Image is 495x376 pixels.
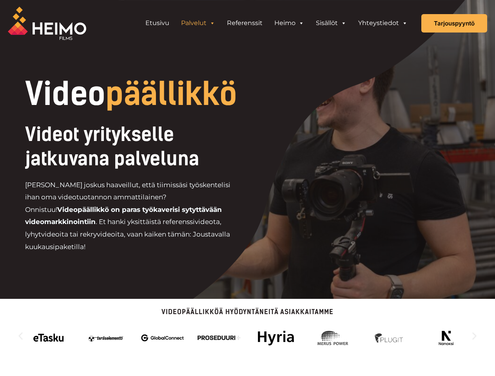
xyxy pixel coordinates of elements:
[140,15,175,31] a: Etusivu
[421,14,487,33] a: Tarjouspyyntö
[254,327,297,349] img: hyria_heimo
[84,327,127,349] div: 2 / 14
[16,323,479,349] div: Karuselli | Vieritys vaakasuunnassa: Vasen ja oikea nuoli
[368,327,411,349] div: 7 / 14
[368,327,411,349] img: Videotuotantoa yritykselle jatkuvana palveluna hankkii mm. Plugit
[352,15,413,31] a: Yhteystiedot
[27,327,71,349] img: Videotuotantoa yritykselle jatkuvana palveluna hankkii mm. eTasku
[25,179,241,253] p: [PERSON_NAME] joskus haaveillut, että tiimissäsi työskentelisi ihan oma videotuotannon ammattilai...
[311,327,354,349] div: 6 / 14
[84,327,127,349] img: Videotuotantoa yritykselle jatkuvana palveluna hankkii mm. Teräselementti
[198,327,241,349] img: Videotuotantoa yritykselle jatkuvana palveluna hankkii mm. Proseduuri
[141,327,184,349] div: 3 / 14
[27,327,71,349] div: 1 / 14
[268,15,310,31] a: Heimo
[141,327,184,349] img: Videotuotantoa yritykselle jatkuvana palveluna hankkii mm. GlobalConnect
[8,7,86,40] img: Heimo Filmsin logo
[254,327,297,349] div: 5 / 14
[25,78,294,110] h1: Video
[311,327,354,349] img: Videotuotantoa yritykselle jatkuvana palveluna hankkii mm. Merus Power
[175,15,221,31] a: Palvelut
[136,15,417,31] aside: Header Widget 1
[105,75,237,113] span: päällikkö
[198,327,241,349] div: 4 / 14
[424,327,468,349] div: 8 / 14
[310,15,352,31] a: Sisällöt
[25,206,222,226] strong: Videopäällikkö on paras työkaverisi sytyttävään videomarkkinointiin
[25,123,199,170] span: Videot yritykselle jatkuvana palveluna
[221,15,268,31] a: Referenssit
[16,309,479,315] p: Videopäällikköä hyödyntäneitä asiakkaitamme
[424,327,468,349] img: nanoksi_logo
